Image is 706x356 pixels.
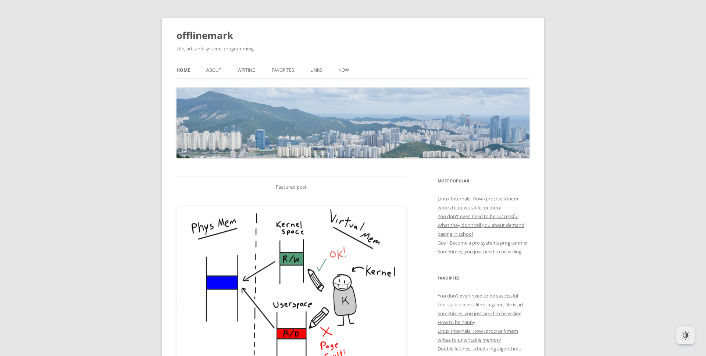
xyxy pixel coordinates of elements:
[338,62,349,78] a: Now
[310,62,322,78] a: Links
[438,274,529,282] h3: Favorites
[438,248,521,255] a: Sometimes, you just need to be willing
[272,62,294,78] a: Favorites
[438,328,518,343] a: Linux Internals: How /proc/self/mem writes to unwritable memory
[176,62,190,78] a: Home
[438,310,521,317] a: Sometimes, you just need to be willing
[176,177,406,197] div: Featured post
[438,213,518,220] a: You don't even need to be successful
[176,88,529,158] img: offlinemark
[438,239,528,246] a: Goal: Become a pro systems programmer
[438,319,475,325] a: How to be happy
[176,44,529,53] h2: Life, art, and systems programming
[206,62,221,78] a: About
[438,292,518,299] a: You don’t even need to be successful
[238,62,256,78] a: Writing
[176,26,233,44] a: offlinemark
[438,177,529,185] h3: Most Popular
[438,195,518,211] a: Linux Internals: How /proc/self/mem writes to unwritable memory
[438,301,524,308] a: Life is a business; life is a game; life is art
[438,222,524,237] a: What they don't tell you about demand paging in school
